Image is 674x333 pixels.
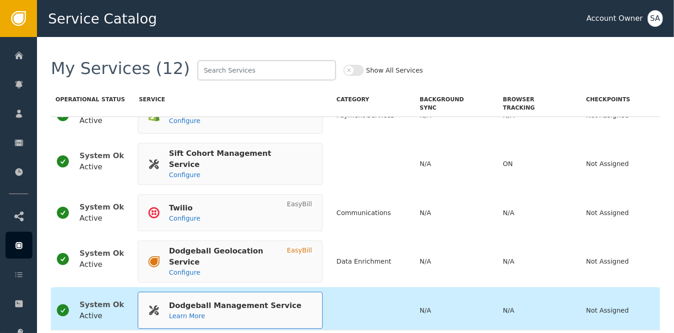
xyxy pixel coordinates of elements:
div: System Ok [80,299,124,310]
div: N/A [420,159,489,169]
label: Show All Services [366,66,423,75]
div: Not Assigned [586,208,656,218]
div: Sync [420,80,489,112]
div: System Ok [80,202,124,213]
div: Communications [337,208,406,218]
div: Checkpoints [586,80,656,112]
div: Not Assigned [586,306,656,315]
div: N/A [420,208,489,218]
span: Learn More [169,312,205,320]
a: Learn More [169,311,205,321]
a: Configure [169,268,200,277]
a: Configure [169,170,200,180]
div: Active [80,310,124,321]
div: Not Assigned [586,159,656,169]
div: Active [80,115,124,126]
div: Account Owner [587,13,643,24]
span: Configure [169,117,200,124]
div: Dodgeball Geolocation Service [169,246,277,268]
button: SA [648,10,663,27]
div: N/A [420,306,489,315]
div: Status [55,80,139,112]
div: N/A [420,257,489,266]
div: Twilio [169,203,200,214]
a: Configure [169,214,200,223]
div: N/A [503,208,572,218]
div: Sift Cohort Management Service [169,148,303,170]
span: Configure [169,215,200,222]
div: EasyBill [287,246,312,255]
input: Search Services [197,60,336,80]
div: Tracking [503,80,572,112]
div: EasyBill [287,199,312,209]
div: Dodgeball Management Service [169,300,301,311]
a: Configure [169,116,200,126]
div: N/A [503,257,572,266]
div: Active [80,259,124,270]
span: Operational [55,95,99,112]
span: Configure [169,269,200,276]
span: Browser [503,95,570,104]
span: Service Catalog [48,8,157,29]
div: Not Assigned [586,257,656,266]
div: Active [80,213,124,224]
div: Active [80,161,124,173]
div: Data Enrichment [337,257,406,266]
div: ON [503,159,572,169]
div: My Services (12) [51,60,190,80]
div: Service [139,80,323,112]
div: System Ok [80,248,124,259]
div: Category [337,80,406,112]
span: Configure [169,171,200,179]
div: System Ok [80,150,124,161]
div: N/A [503,306,572,315]
span: Background [420,95,487,104]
